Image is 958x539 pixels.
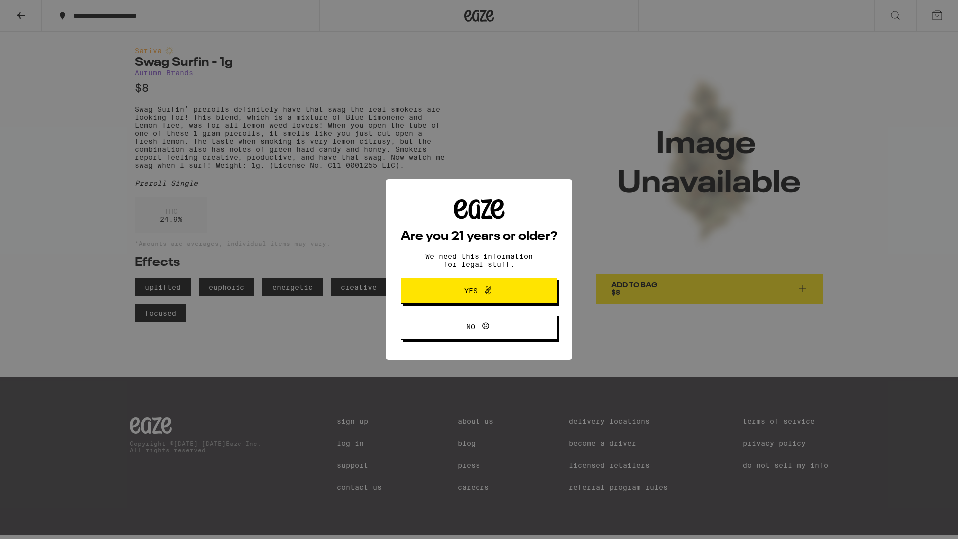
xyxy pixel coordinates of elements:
p: We need this information for legal stuff. [417,252,541,268]
button: No [401,314,557,340]
h2: Are you 21 years or older? [401,231,557,243]
button: Yes [401,278,557,304]
span: Yes [464,287,478,294]
span: No [466,323,475,330]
